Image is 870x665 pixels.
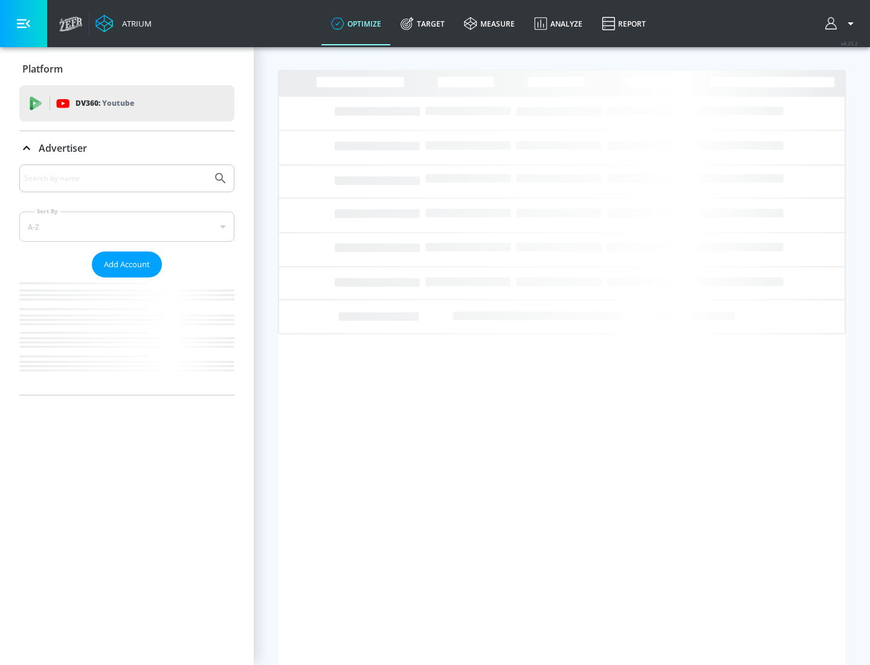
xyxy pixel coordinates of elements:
span: v 4.25.2 [841,40,858,47]
a: optimize [321,2,391,45]
p: DV360: [76,97,134,110]
span: Add Account [104,258,150,271]
a: Target [391,2,454,45]
label: Sort By [34,207,60,215]
div: DV360: Youtube [19,85,234,122]
div: A-Z [19,212,234,242]
input: Search by name [24,170,207,186]
a: Atrium [95,15,152,33]
div: Advertiser [19,164,234,395]
div: Atrium [117,18,152,29]
p: Platform [22,62,63,76]
nav: list of Advertiser [19,277,234,395]
a: Report [592,2,656,45]
p: Advertiser [39,141,87,155]
a: measure [454,2,524,45]
a: Analyze [524,2,592,45]
div: Advertiser [19,131,234,165]
p: Youtube [102,97,134,109]
button: Add Account [92,251,162,277]
div: Platform [19,52,234,86]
